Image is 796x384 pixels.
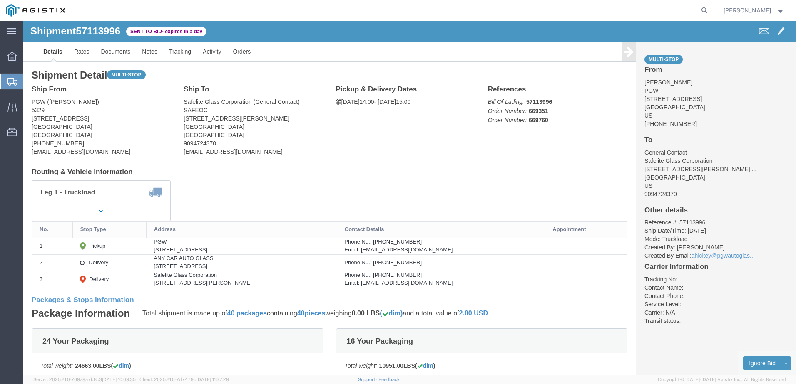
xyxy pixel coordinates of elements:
span: [DATE] 10:09:35 [102,377,136,382]
span: Server: 2025.21.0-769a9a7b8c3 [33,377,136,382]
a: Support [358,377,379,382]
iframe: FS Legacy Container [23,21,796,375]
span: [DATE] 11:37:29 [197,377,229,382]
img: logo [6,4,65,17]
button: [PERSON_NAME] [723,5,785,15]
span: Nick Ottino [724,6,771,15]
span: Client: 2025.21.0-7d7479b [139,377,229,382]
a: Feedback [378,377,400,382]
span: Copyright © [DATE]-[DATE] Agistix Inc., All Rights Reserved [658,376,786,383]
